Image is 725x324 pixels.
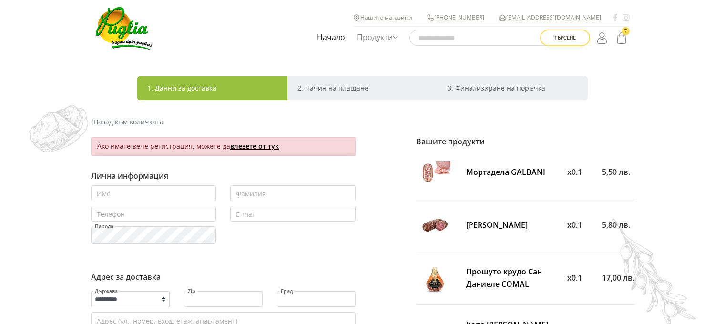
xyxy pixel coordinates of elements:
[297,83,368,92] span: 2. Начин на плащане
[434,13,484,22] a: [PHONE_NUMBER]
[91,273,356,282] h6: Адрес за доставка
[602,167,630,177] span: 5,50 лв.
[623,13,630,22] a: Instagram
[622,27,630,35] span: 7
[96,191,111,197] label: Име
[94,224,114,229] label: Парола
[187,289,196,294] label: Zip
[91,117,163,127] a: Назад към количката
[360,13,412,22] a: Нашите магазини
[602,220,630,230] span: 5,80 лв.
[91,137,356,156] div: Ако имате вече регистрация, можете да
[540,30,590,46] button: Търсене
[567,273,582,283] span: x0.1
[448,83,545,92] span: 3. Финализиране на поръчка
[315,27,347,49] a: Начало
[29,105,88,152] img: demo
[613,13,618,22] a: Facebook
[420,157,450,188] img: mortadela-galbani-thumb.jpg
[91,172,356,181] h6: Лична информация
[506,13,601,22] a: [EMAIL_ADDRESS][DOMAIN_NAME]
[466,167,545,177] a: Мортадела GALBANI
[235,211,256,218] label: E-mail
[416,137,634,146] h6: Вашите продукти
[355,27,400,49] a: Продукти
[280,289,294,294] label: Град
[147,83,216,92] span: 1. Данни за доставка
[235,191,266,197] label: Фамилия
[567,220,582,230] span: x0.1
[96,211,125,218] label: Телефон
[613,29,630,47] a: 7
[466,266,542,289] a: Прошуто крудо Сан Даниеле COMAL
[230,142,279,151] a: влезете от тук
[420,210,450,241] img: salam-milano-thumb.jpg
[595,29,611,47] a: Login
[420,263,450,294] img: proshuto-krudo-san-daniele-comal-thumb.jpg
[409,30,552,46] input: Търсене в сайта
[94,289,118,294] label: Държава
[602,273,634,283] span: 17,00 лв.
[567,167,582,177] span: x0.1
[466,220,528,230] a: [PERSON_NAME]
